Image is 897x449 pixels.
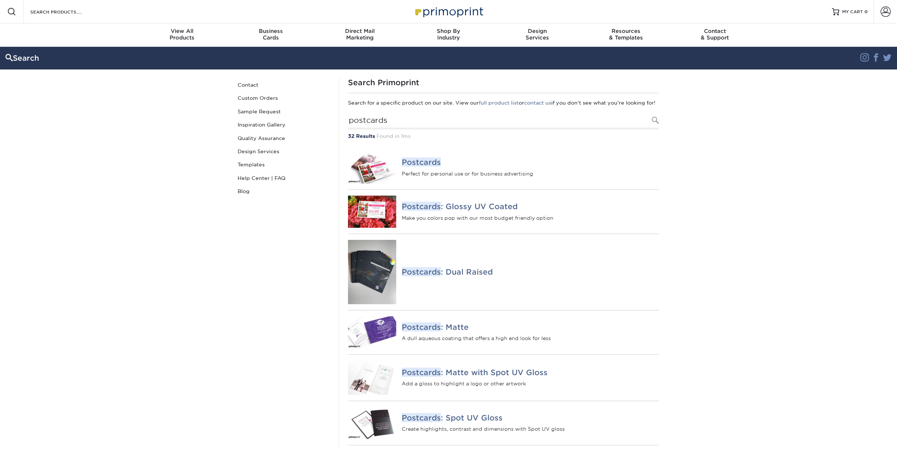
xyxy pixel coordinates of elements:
span: MY CART [842,9,863,15]
h4: : Glossy UV Coated [402,202,659,211]
a: contact us [524,100,551,106]
input: SEARCH PRODUCTS..... [30,7,101,16]
em: Postcards [402,367,441,377]
a: Blog [235,185,333,198]
p: Search for a specific product on our site. View our or if you don't see what you're looking for! [348,99,659,106]
div: & Templates [582,28,670,41]
em: Postcards [402,202,441,211]
a: Shop ByIndustry [404,23,493,47]
div: Services [493,28,582,41]
em: Postcards [402,413,441,422]
a: Postcards: Dual Raised Postcards: Dual Raised [348,234,659,310]
a: Postcards: Matte with Spot UV Gloss Postcards: Matte with Spot UV Gloss Add a gloss to highlight ... [348,355,659,401]
span: Business [227,28,315,34]
a: View AllProducts [138,23,227,47]
a: Resources& Templates [582,23,670,47]
em: Postcards [402,267,441,276]
p: Make you colors pop with our most budget friendly option [402,214,659,221]
a: Contact [235,78,333,91]
h4: : Matte [402,322,659,331]
span: Resources [582,28,670,34]
a: Postcards: Spot UV Gloss Postcards: Spot UV Gloss Create highlights, contrast and dimensions with... [348,401,659,445]
img: Postcards [348,151,396,184]
div: Marketing [315,28,404,41]
a: full product list [479,100,519,106]
a: Design Services [235,145,333,158]
a: Postcards: Glossy UV Coated Postcards: Glossy UV Coated Make you colors pop with our most budget ... [348,190,659,234]
img: Postcards: Spot UV Gloss [348,407,396,439]
p: Perfect for personal use or for business advertising [402,170,659,177]
strong: 32 Results [348,133,375,139]
span: 0 [864,9,868,14]
p: A dull aqueous coating that offers a high end look for less [402,335,659,342]
img: Postcards: Dual Raised [348,240,396,304]
span: Contact [670,28,759,34]
span: Shop By [404,28,493,34]
h1: Search Primoprint [348,78,659,87]
a: Contact& Support [670,23,759,47]
a: Postcards: Matte Postcards: Matte A dull aqueous coating that offers a high end look for less [348,310,659,354]
p: Add a gloss to highlight a logo or other artwork [402,380,659,387]
input: Search Products... [348,113,659,129]
a: Direct MailMarketing [315,23,404,47]
img: Primoprint [412,4,485,19]
h4: : Dual Raised [402,268,659,276]
div: Cards [227,28,315,41]
div: Products [138,28,227,41]
a: Templates [235,158,333,171]
a: BusinessCards [227,23,315,47]
span: View All [138,28,227,34]
a: DesignServices [493,23,582,47]
span: Direct Mail [315,28,404,34]
img: Postcards: Glossy UV Coated [348,196,396,228]
a: Inspiration Gallery [235,118,333,131]
em: Postcards [402,322,441,331]
div: Industry [404,28,493,41]
em: Postcards [402,158,441,167]
h4: : Matte with Spot UV Gloss [402,368,659,377]
a: Sample Request [235,105,333,118]
p: Create highlights, contrast and dimensions with Spot UV gloss [402,425,659,433]
a: Postcards Postcards Perfect for personal use or for business advertising [348,146,659,189]
span: Design [493,28,582,34]
img: Postcards: Matte [348,316,396,348]
h4: : Spot UV Gloss [402,413,659,422]
div: & Support [670,28,759,41]
img: Postcards: Matte with Spot UV Gloss [348,361,396,395]
span: Found in 1ms [376,133,410,139]
a: Help Center | FAQ [235,171,333,185]
a: Quality Assurance [235,132,333,145]
a: Custom Orders [235,91,333,105]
